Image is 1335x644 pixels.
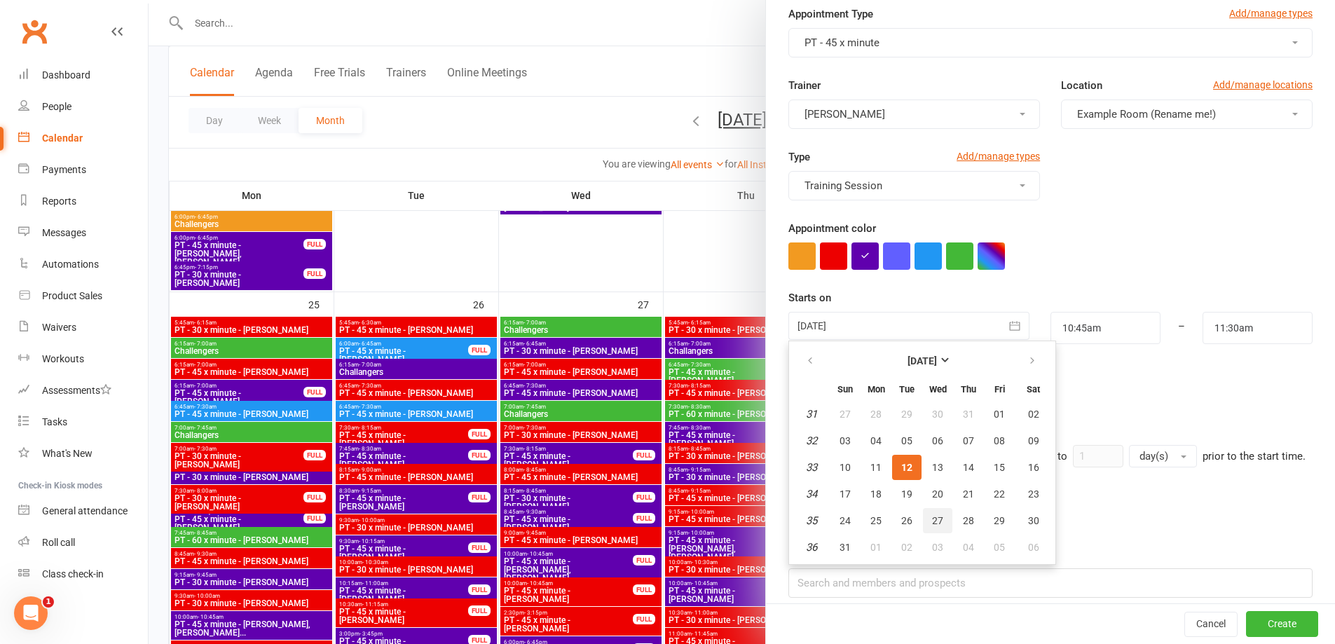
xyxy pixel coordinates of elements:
[868,384,885,395] small: Monday
[806,541,817,554] em: 36
[901,542,912,553] span: 02
[1061,100,1313,129] button: Example Room (Rename me!)
[901,409,912,420] span: 29
[1229,6,1313,21] a: Add/manage types
[18,527,148,559] a: Roll call
[840,409,851,420] span: 27
[830,428,860,453] button: 03
[840,542,851,553] span: 31
[18,375,148,406] a: Assessments
[805,179,882,192] span: Training Session
[923,455,952,480] button: 13
[1028,409,1039,420] span: 02
[1015,455,1051,480] button: 16
[17,14,52,49] a: Clubworx
[18,495,148,527] a: General attendance kiosk mode
[994,515,1005,526] span: 29
[963,462,974,473] span: 14
[985,535,1014,560] button: 05
[42,322,76,333] div: Waivers
[985,508,1014,533] button: 29
[42,101,71,112] div: People
[840,462,851,473] span: 10
[892,402,922,427] button: 29
[1139,450,1168,463] span: day(s)
[870,488,882,500] span: 18
[1028,542,1039,553] span: 06
[42,227,86,238] div: Messages
[994,542,1005,553] span: 05
[923,402,952,427] button: 30
[985,428,1014,453] button: 08
[1077,108,1216,121] span: Example Room (Rename me!)
[963,435,974,446] span: 07
[42,132,83,144] div: Calendar
[870,435,882,446] span: 04
[830,455,860,480] button: 10
[954,428,983,453] button: 07
[788,171,1040,200] button: Training Session
[830,508,860,533] button: 24
[1061,77,1102,94] label: Location
[963,488,974,500] span: 21
[830,481,860,507] button: 17
[892,481,922,507] button: 19
[870,409,882,420] span: 28
[1015,508,1051,533] button: 30
[42,353,84,364] div: Workouts
[994,384,1005,395] small: Friday
[861,535,891,560] button: 01
[932,409,943,420] span: 30
[18,280,148,312] a: Product Sales
[892,535,922,560] button: 02
[837,384,853,395] small: Sunday
[923,481,952,507] button: 20
[18,217,148,249] a: Messages
[985,455,1014,480] button: 15
[932,462,943,473] span: 13
[932,542,943,553] span: 03
[830,535,860,560] button: 31
[18,154,148,186] a: Payments
[1028,488,1039,500] span: 23
[994,435,1005,446] span: 08
[961,384,976,395] small: Thursday
[840,515,851,526] span: 24
[806,434,817,447] em: 32
[901,462,912,473] span: 12
[18,438,148,470] a: What's New
[1246,612,1318,637] button: Create
[963,515,974,526] span: 28
[788,77,821,94] label: Trainer
[788,6,873,22] label: Appointment Type
[840,435,851,446] span: 03
[870,462,882,473] span: 11
[1027,384,1040,395] small: Saturday
[18,186,148,217] a: Reports
[806,461,817,474] em: 33
[806,514,817,527] em: 35
[788,568,1313,598] input: Search and members and prospects
[1129,445,1197,467] button: day(s)
[954,535,983,560] button: 04
[954,481,983,507] button: 21
[901,488,912,500] span: 19
[901,435,912,446] span: 05
[985,481,1014,507] button: 22
[1028,462,1039,473] span: 16
[929,384,947,395] small: Wednesday
[954,455,983,480] button: 14
[954,508,983,533] button: 28
[1015,402,1051,427] button: 02
[42,537,75,548] div: Roll call
[42,164,86,175] div: Payments
[861,428,891,453] button: 04
[1015,428,1051,453] button: 09
[861,455,891,480] button: 11
[18,60,148,91] a: Dashboard
[932,515,943,526] span: 27
[806,488,817,500] em: 34
[1015,535,1051,560] button: 06
[1043,445,1197,467] div: up to
[932,435,943,446] span: 06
